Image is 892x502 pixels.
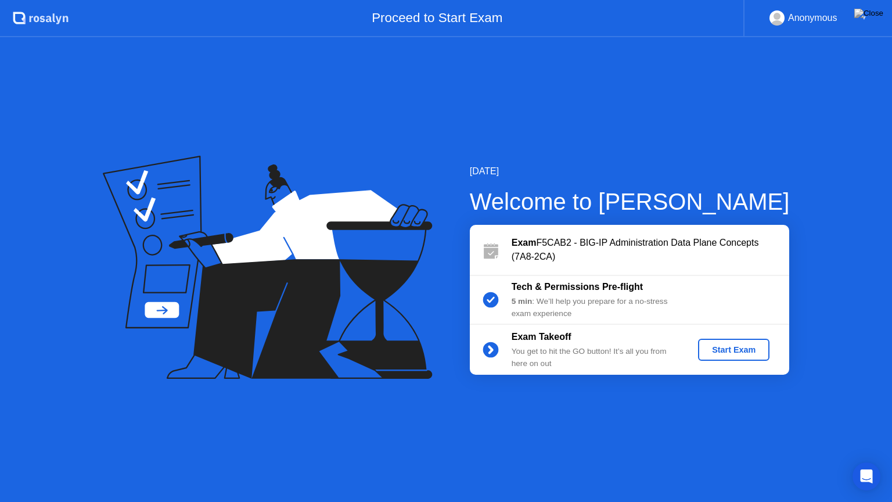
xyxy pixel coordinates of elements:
div: : We’ll help you prepare for a no-stress exam experience [512,296,679,320]
div: Start Exam [703,345,765,354]
div: Anonymous [788,10,837,26]
div: Open Intercom Messenger [853,462,880,490]
div: Welcome to [PERSON_NAME] [470,184,790,219]
img: Close [854,9,883,18]
b: Exam [512,238,537,248]
div: F5CAB2 - BIG-IP Administration Data Plane Concepts (7A8-2CA) [512,236,789,264]
b: Exam Takeoff [512,332,571,342]
b: Tech & Permissions Pre-flight [512,282,643,292]
button: Start Exam [698,339,769,361]
div: [DATE] [470,164,790,178]
div: You get to hit the GO button! It’s all you from here on out [512,346,679,370]
b: 5 min [512,297,533,306]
